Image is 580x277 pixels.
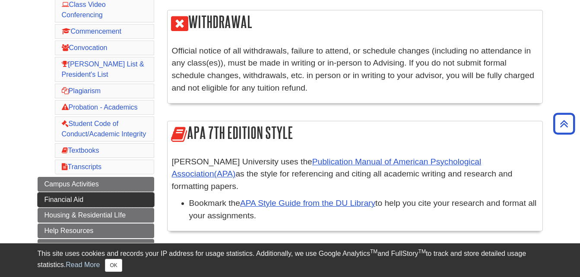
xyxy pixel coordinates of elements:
a: APA Style Guide from the DU Library [240,198,375,208]
p: Official notice of all withdrawals, failure to attend, or schedule changes (including no attendan... [172,45,538,94]
a: Transcripts [62,163,102,170]
a: Textbooks [62,147,99,154]
a: DU Acronyms [38,239,154,254]
li: Bookmark the to help you cite your research and format all your assignments. [189,197,538,222]
button: Close [105,259,122,272]
a: Housing & Residential LIfe [38,208,154,223]
div: This site uses cookies and records your IP address for usage statistics. Additionally, we use Goo... [38,249,543,272]
a: Read More [66,261,100,268]
a: Campus Activities [38,177,154,192]
a: [PERSON_NAME] List & President's List [62,60,144,78]
sup: TM [370,249,377,255]
span: DU Acronyms [44,242,87,250]
a: Student Code of Conduct/Academic Integrity [62,120,146,138]
p: [PERSON_NAME] University uses the as the style for referencing and citing all academic writing an... [172,156,538,193]
h2: APA 7th Edition Style [168,121,542,146]
a: Help Resources [38,223,154,238]
a: Back to Top [550,118,578,129]
span: Campus Activities [44,180,99,188]
a: Convocation [62,44,108,51]
a: Probation - Academics [62,104,138,111]
a: Commencement [62,28,121,35]
a: Financial Aid [38,192,154,207]
sup: TM [418,249,426,255]
a: Plagiarism [62,87,101,94]
a: Publication Manual of American Psychological Association(APA) [172,157,482,179]
h2: Withdrawal [168,10,542,35]
a: Class Video Conferencing [62,1,106,19]
span: Financial Aid [44,196,84,203]
span: Housing & Residential LIfe [44,211,126,219]
span: Help Resources [44,227,94,234]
